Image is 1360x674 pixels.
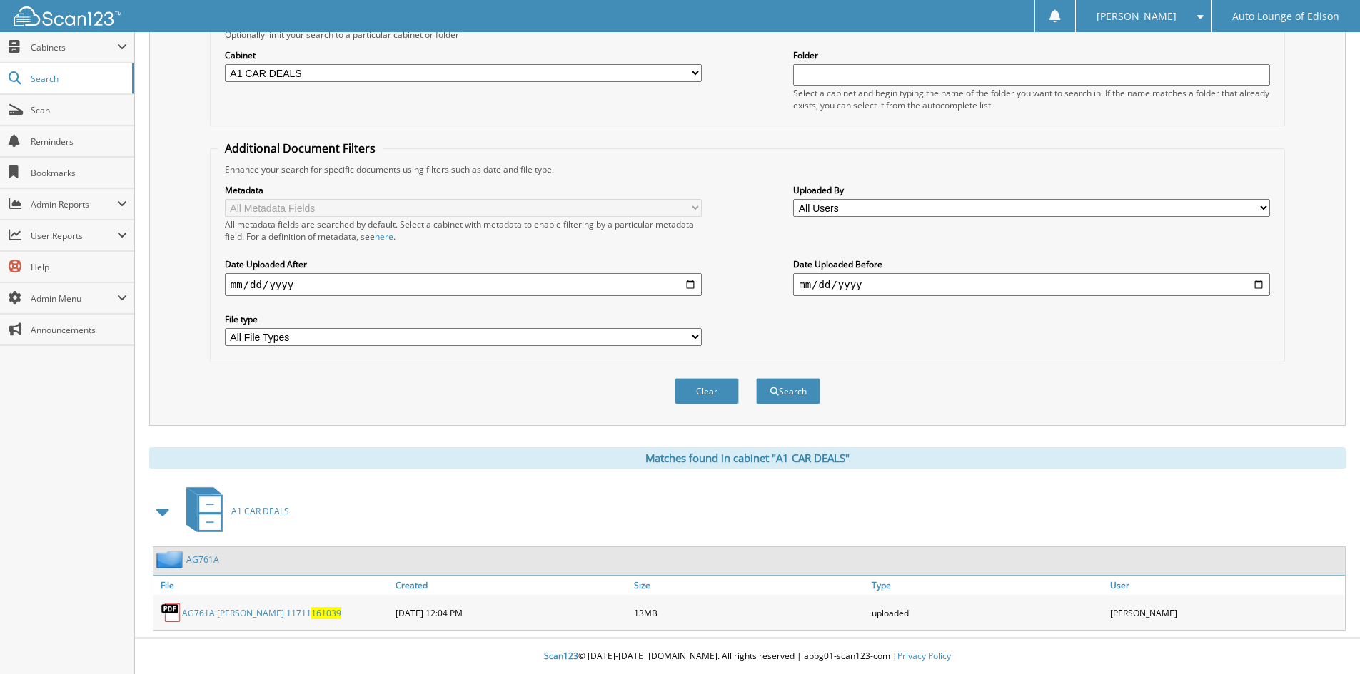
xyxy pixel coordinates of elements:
a: File [153,576,392,595]
a: Created [392,576,630,595]
span: Bookmarks [31,167,127,179]
img: PDF.png [161,602,182,623]
label: Date Uploaded Before [793,258,1270,270]
span: Help [31,261,127,273]
span: [PERSON_NAME] [1097,12,1177,21]
div: Select a cabinet and begin typing the name of the folder you want to search in. If the name match... [793,87,1270,111]
iframe: Chat Widget [1289,606,1360,674]
div: All metadata fields are searched by default. Select a cabinet with metadata to enable filtering b... [225,218,702,242]
a: A1 CAR DEALS [178,483,289,539]
label: Date Uploaded After [225,258,702,270]
span: Reminders [31,136,127,148]
span: Auto Lounge of Edison [1232,12,1339,21]
span: Scan [31,104,127,116]
span: A1 CAR DEALS [231,505,289,517]
div: Optionally limit your search to a particular cabinet or folder [218,29,1277,41]
a: Size [630,576,869,595]
span: Scan123 [544,650,578,662]
div: [PERSON_NAME] [1107,598,1345,627]
span: Admin Menu [31,292,117,305]
label: Metadata [225,184,702,196]
a: here [375,230,393,242]
input: end [793,273,1270,296]
label: Folder [793,49,1270,61]
div: © [DATE]-[DATE] [DOMAIN_NAME]. All rights reserved | appg01-scan123-com | [135,639,1360,674]
a: Type [868,576,1107,595]
label: Uploaded By [793,184,1270,196]
img: folder2.png [156,551,186,568]
input: start [225,273,702,296]
div: 13MB [630,598,869,627]
span: Admin Reports [31,198,117,210]
a: AG761A [PERSON_NAME] 11711161039 [182,607,341,619]
button: Clear [675,378,739,404]
a: User [1107,576,1345,595]
a: Privacy Policy [897,650,951,662]
label: Cabinet [225,49,702,61]
div: uploaded [868,598,1107,627]
label: File type [225,313,702,325]
div: [DATE] 12:04 PM [392,598,630,627]
span: User Reports [31,230,117,242]
legend: Additional Document Filters [218,141,383,156]
span: 161039 [311,607,341,619]
span: Cabinets [31,41,117,53]
span: Search [31,73,125,85]
img: scan123-logo-white.svg [14,6,121,26]
div: Matches found in cabinet "A1 CAR DEALS" [149,447,1346,469]
button: Search [756,378,820,404]
a: AG761A [186,553,219,566]
span: Announcements [31,324,127,336]
div: Enhance your search for specific documents using filters such as date and file type. [218,163,1277,175]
